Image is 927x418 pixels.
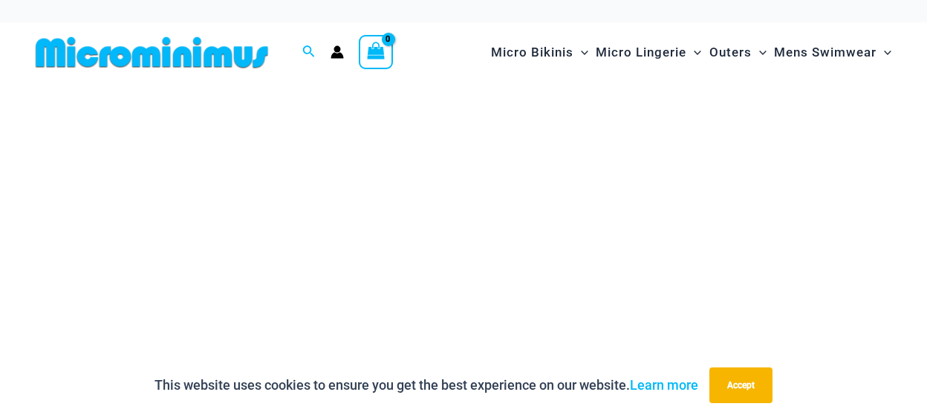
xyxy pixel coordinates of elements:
span: Menu Toggle [573,33,588,71]
p: This website uses cookies to ensure you get the best experience on our website. [154,374,698,396]
a: Mens SwimwearMenu ToggleMenu Toggle [770,30,895,75]
span: Micro Lingerie [596,33,686,71]
a: Search icon link [302,43,316,62]
span: Mens Swimwear [774,33,876,71]
a: Micro LingerieMenu ToggleMenu Toggle [592,30,705,75]
a: Learn more [630,377,698,393]
img: MM SHOP LOGO FLAT [30,36,274,69]
span: Micro Bikinis [491,33,573,71]
span: Menu Toggle [876,33,891,71]
a: Micro BikinisMenu ToggleMenu Toggle [487,30,592,75]
span: Outers [709,33,752,71]
button: Accept [709,367,772,403]
span: Menu Toggle [686,33,701,71]
a: View Shopping Cart, empty [359,35,393,69]
span: Menu Toggle [752,33,767,71]
a: Account icon link [331,45,344,59]
nav: Site Navigation [485,28,897,77]
a: OutersMenu ToggleMenu Toggle [706,30,770,75]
